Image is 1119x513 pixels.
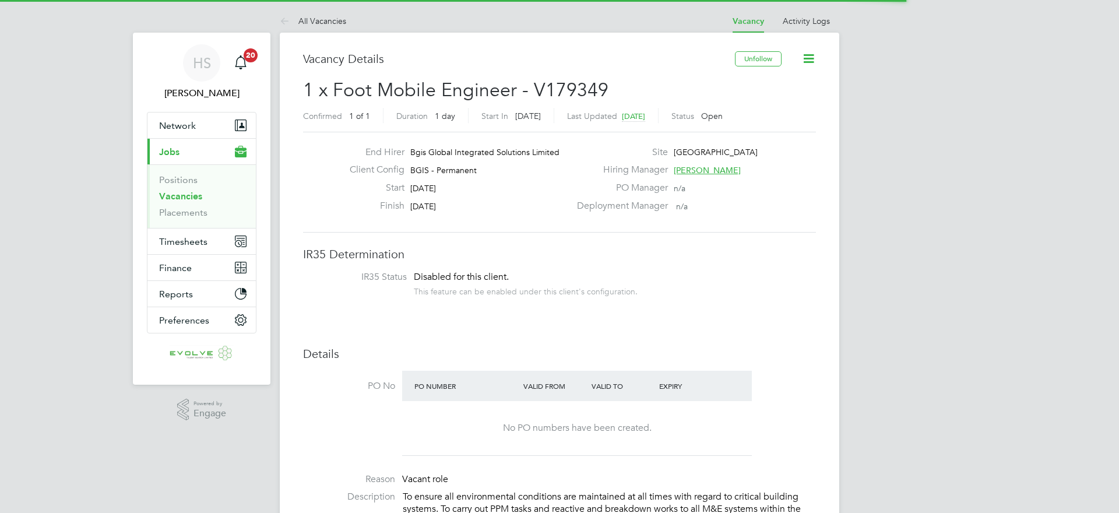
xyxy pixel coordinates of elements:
[396,111,428,121] label: Duration
[193,55,211,71] span: HS
[315,271,407,283] label: IR35 Status
[159,207,207,218] a: Placements
[570,146,668,159] label: Site
[303,111,342,121] label: Confirmed
[410,147,559,157] span: Bgis Global Integrated Solutions Limited
[147,255,256,280] button: Finance
[147,139,256,164] button: Jobs
[701,111,723,121] span: Open
[656,375,724,396] div: Expiry
[570,200,668,212] label: Deployment Manager
[159,146,180,157] span: Jobs
[733,16,764,26] a: Vacancy
[147,86,256,100] span: Harri Smith
[159,262,192,273] span: Finance
[340,200,404,212] label: Finish
[410,201,436,212] span: [DATE]
[244,48,258,62] span: 20
[147,281,256,307] button: Reports
[410,165,477,175] span: BGIS - Permanent
[570,164,668,176] label: Hiring Manager
[147,44,256,100] a: HS[PERSON_NAME]
[159,289,193,300] span: Reports
[159,174,198,185] a: Positions
[159,120,196,131] span: Network
[147,113,256,138] button: Network
[567,111,617,121] label: Last Updated
[671,111,694,121] label: Status
[159,236,207,247] span: Timesheets
[589,375,657,396] div: Valid To
[783,16,830,26] a: Activity Logs
[303,51,735,66] h3: Vacancy Details
[193,399,226,409] span: Powered by
[303,491,395,503] label: Description
[414,283,638,297] div: This feature can be enabled under this client's configuration.
[340,164,404,176] label: Client Config
[280,16,346,26] a: All Vacancies
[303,473,395,486] label: Reason
[674,165,741,175] span: [PERSON_NAME]
[147,307,256,333] button: Preferences
[515,111,541,121] span: [DATE]
[303,346,816,361] h3: Details
[303,247,816,262] h3: IR35 Determination
[414,271,509,283] span: Disabled for this client.
[159,315,209,326] span: Preferences
[520,375,589,396] div: Valid From
[303,79,608,101] span: 1 x Foot Mobile Engineer - V179349
[159,191,202,202] a: Vacancies
[676,201,688,212] span: n/a
[147,345,256,364] a: Go to home page
[229,44,252,82] a: 20
[411,375,520,396] div: PO Number
[674,147,758,157] span: [GEOGRAPHIC_DATA]
[435,111,455,121] span: 1 day
[570,182,668,194] label: PO Manager
[735,51,782,66] button: Unfollow
[481,111,508,121] label: Start In
[133,33,270,385] nav: Main navigation
[177,399,227,421] a: Powered byEngage
[349,111,370,121] span: 1 of 1
[340,182,404,194] label: Start
[622,111,645,121] span: [DATE]
[674,183,685,194] span: n/a
[170,345,234,364] img: evolve-talent-logo-retina.png
[193,409,226,419] span: Engage
[147,164,256,228] div: Jobs
[414,422,740,434] div: No PO numbers have been created.
[340,146,404,159] label: End Hirer
[402,473,448,485] span: Vacant role
[303,380,395,392] label: PO No
[147,229,256,254] button: Timesheets
[410,183,436,194] span: [DATE]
